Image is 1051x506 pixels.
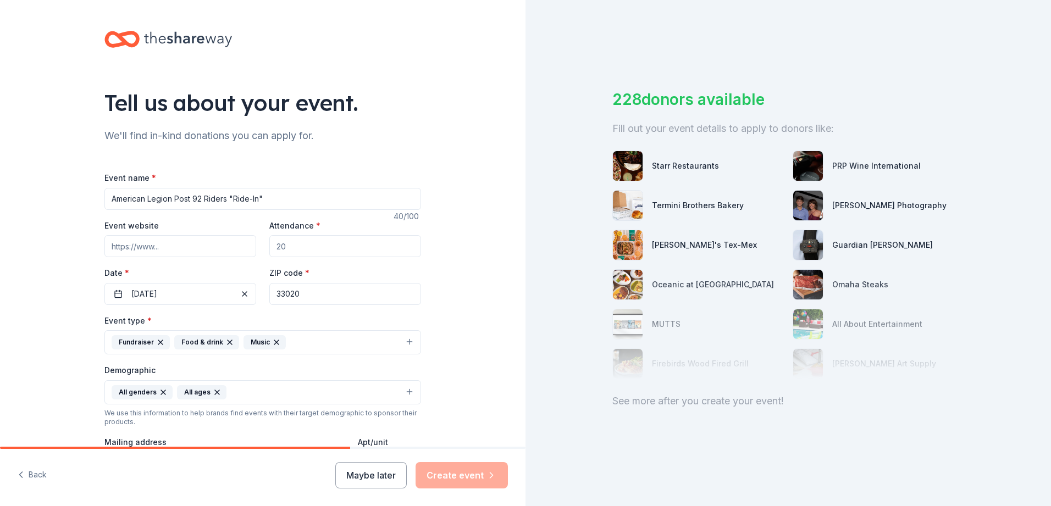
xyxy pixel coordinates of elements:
[832,159,921,173] div: PRP Wine International
[612,392,964,410] div: See more after you create your event!
[793,151,823,181] img: photo for PRP Wine International
[612,88,964,111] div: 228 donors available
[832,238,933,252] div: Guardian [PERSON_NAME]
[358,437,388,448] label: Apt/unit
[652,199,744,212] div: Termini Brothers Bakery
[269,268,309,279] label: ZIP code
[104,127,421,144] div: We'll find in-kind donations you can apply for.
[793,230,823,260] img: photo for Guardian Angel Device
[104,268,256,279] label: Date
[104,409,421,426] div: We use this information to help brands find events with their target demographic to sponsor their...
[613,191,643,220] img: photo for Termini Brothers Bakery
[652,159,719,173] div: Starr Restaurants
[652,238,757,252] div: [PERSON_NAME]'s Tex-Mex
[613,151,643,181] img: photo for Starr Restaurants
[104,330,421,354] button: FundraiserFood & drinkMusic
[174,335,239,349] div: Food & drink
[832,199,947,212] div: [PERSON_NAME] Photography
[104,315,152,326] label: Event type
[177,385,226,399] div: All ages
[104,365,156,376] label: Demographic
[394,210,421,223] div: 40 /100
[244,335,286,349] div: Music
[269,235,421,257] input: 20
[269,220,320,231] label: Attendance
[104,380,421,404] button: All gendersAll ages
[335,462,407,488] button: Maybe later
[112,385,173,399] div: All genders
[612,120,964,137] div: Fill out your event details to apply to donors like:
[104,283,256,305] button: [DATE]
[18,464,47,487] button: Back
[104,173,156,184] label: Event name
[793,191,823,220] img: photo for Littles Photography
[104,437,167,448] label: Mailing address
[104,235,256,257] input: https://www...
[104,87,421,118] div: Tell us about your event.
[104,220,159,231] label: Event website
[104,188,421,210] input: Spring Fundraiser
[613,230,643,260] img: photo for Chuy's Tex-Mex
[112,335,170,349] div: Fundraiser
[269,283,421,305] input: 12345 (U.S. only)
